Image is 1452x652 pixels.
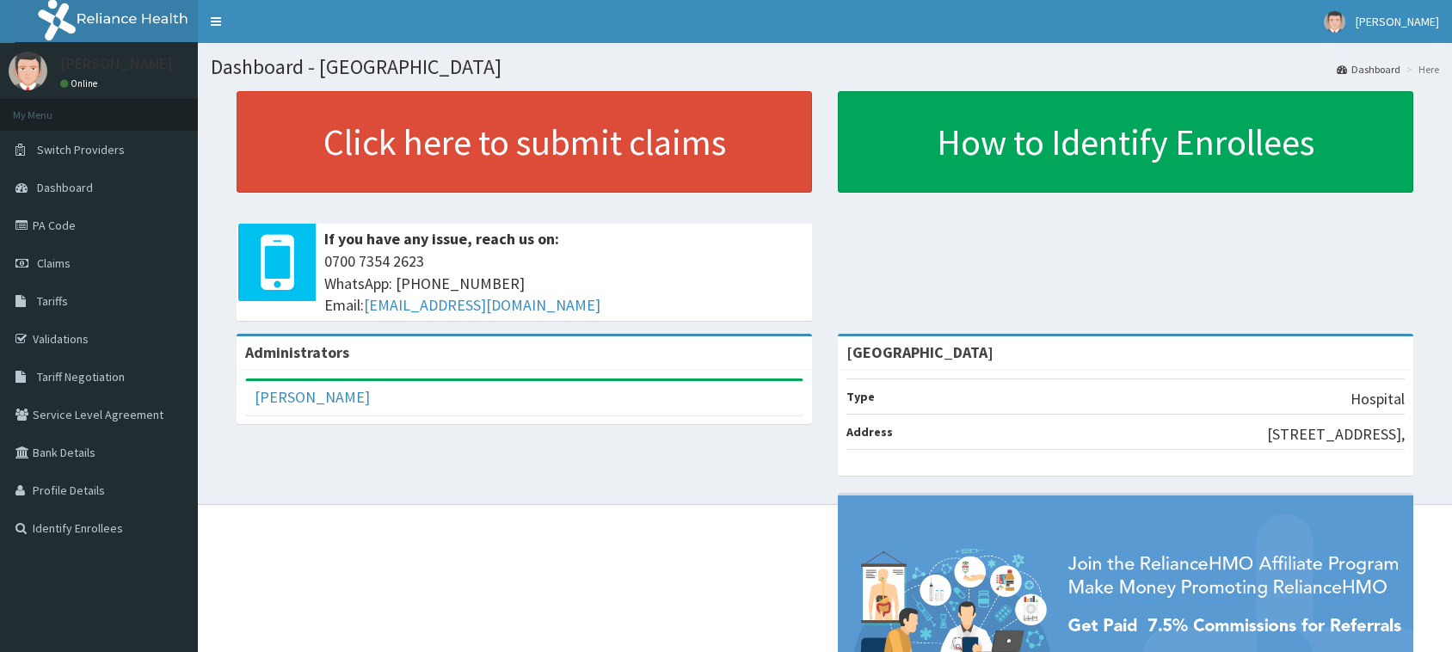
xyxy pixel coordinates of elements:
p: Hospital [1350,388,1405,410]
a: [PERSON_NAME] [255,387,370,407]
b: If you have any issue, reach us on: [324,229,559,249]
a: Online [60,77,102,89]
strong: [GEOGRAPHIC_DATA] [846,342,994,362]
b: Type [846,389,875,404]
span: 0700 7354 2623 WhatsApp: [PHONE_NUMBER] Email: [324,250,803,317]
b: Address [846,424,893,440]
img: User Image [9,52,47,90]
li: Here [1402,62,1439,77]
a: Dashboard [1337,62,1400,77]
a: Click here to submit claims [237,91,812,193]
b: Administrators [245,342,349,362]
span: Tariffs [37,293,68,309]
span: Tariff Negotiation [37,369,125,384]
p: [STREET_ADDRESS], [1267,423,1405,446]
a: [EMAIL_ADDRESS][DOMAIN_NAME] [364,295,600,315]
span: [PERSON_NAME] [1356,14,1439,29]
span: Dashboard [37,180,93,195]
h1: Dashboard - [GEOGRAPHIC_DATA] [211,56,1439,78]
p: [PERSON_NAME] [60,56,173,71]
span: Switch Providers [37,142,125,157]
a: How to Identify Enrollees [838,91,1413,193]
img: User Image [1324,11,1345,33]
span: Claims [37,255,71,271]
